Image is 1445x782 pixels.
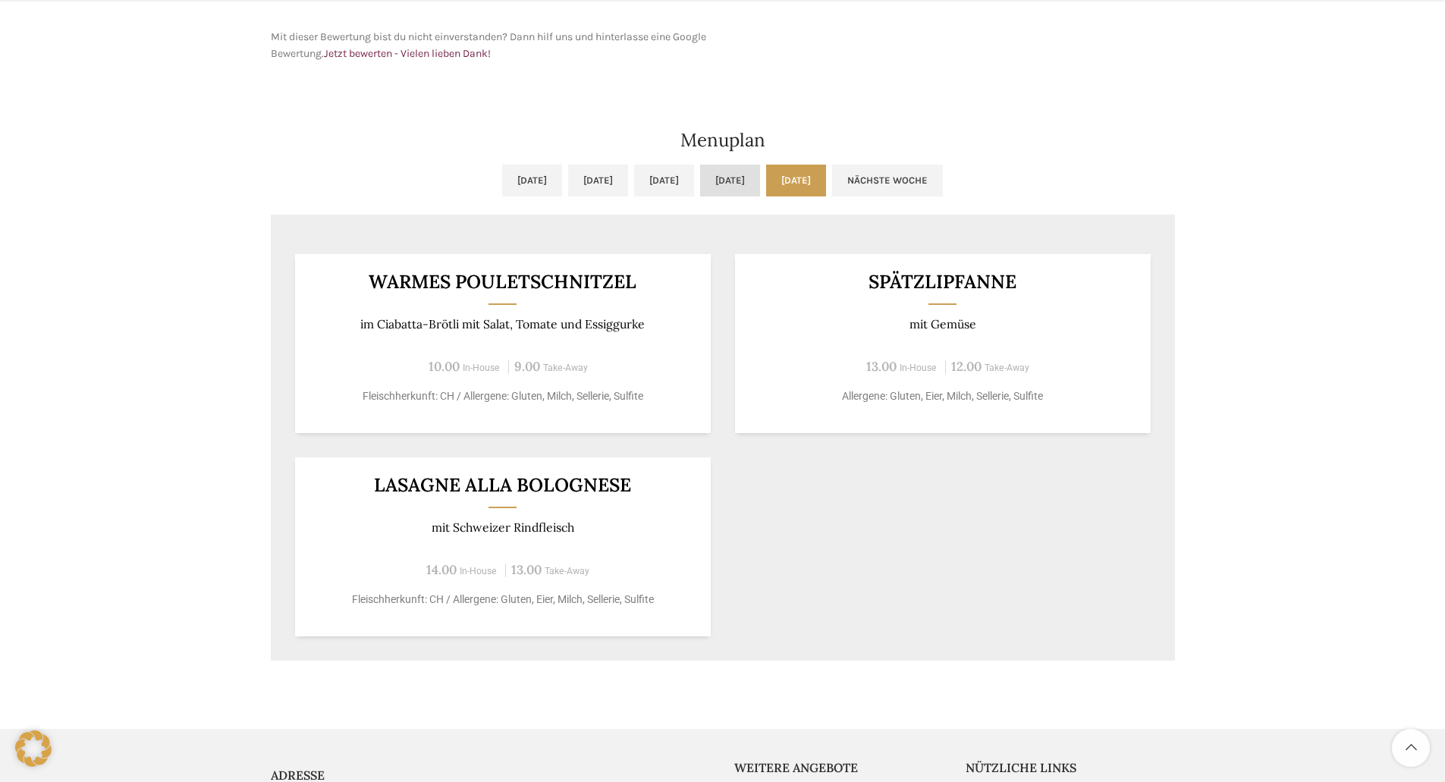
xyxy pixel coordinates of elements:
[543,363,588,373] span: Take-Away
[753,272,1132,291] h3: Spätzlipfanne
[324,47,491,60] a: Jetzt bewerten - Vielen lieben Dank!
[900,363,937,373] span: In-House
[545,566,589,576] span: Take-Away
[313,520,692,535] p: mit Schweizer Rindfleisch
[313,476,692,495] h3: Lasagne alla Bolognese
[866,358,897,375] span: 13.00
[313,592,692,608] p: Fleischherkunft: CH / Allergene: Gluten, Eier, Milch, Sellerie, Sulfite
[985,363,1029,373] span: Take-Away
[514,358,540,375] span: 9.00
[271,131,1175,149] h2: Menuplan
[463,363,500,373] span: In-House
[634,165,694,196] a: [DATE]
[313,317,692,331] p: im Ciabatta-Brötli mit Salat, Tomate und Essiggurke
[568,165,628,196] a: [DATE]
[429,358,460,375] span: 10.00
[426,561,457,578] span: 14.00
[753,388,1132,404] p: Allergene: Gluten, Eier, Milch, Sellerie, Sulfite
[700,165,760,196] a: [DATE]
[313,272,692,291] h3: Warmes Pouletschnitzel
[734,759,944,776] h5: Weitere Angebote
[511,561,542,578] span: 13.00
[753,317,1132,331] p: mit Gemüse
[966,759,1175,776] h5: Nützliche Links
[766,165,826,196] a: [DATE]
[271,29,715,63] p: Mit dieser Bewertung bist du nicht einverstanden? Dann hilf uns und hinterlasse eine Google Bewer...
[832,165,943,196] a: Nächste Woche
[951,358,982,375] span: 12.00
[502,165,562,196] a: [DATE]
[1392,729,1430,767] a: Scroll to top button
[313,388,692,404] p: Fleischherkunft: CH / Allergene: Gluten, Milch, Sellerie, Sulfite
[460,566,497,576] span: In-House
